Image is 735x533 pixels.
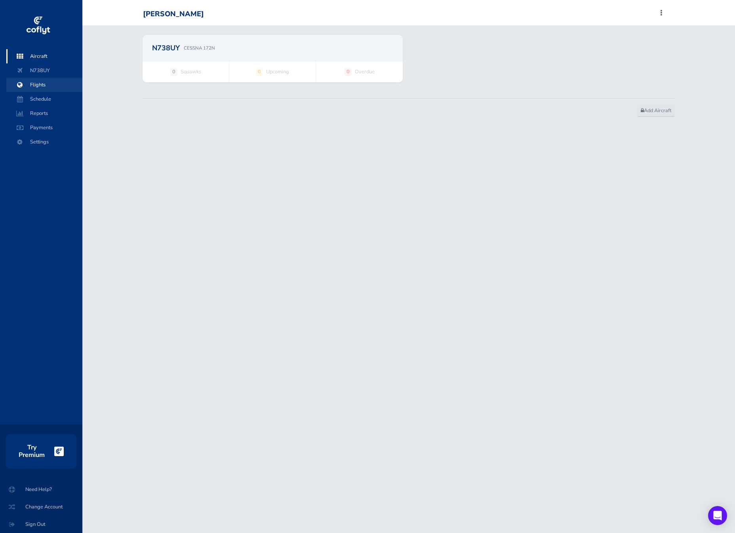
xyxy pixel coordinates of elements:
span: Change Account [10,500,73,514]
span: Settings [14,135,74,149]
strong: 0 [256,68,263,76]
span: Schedule [14,92,74,106]
div: Open Intercom Messenger [708,506,727,525]
img: coflyt logo [25,14,51,38]
a: Add Aircraft [637,105,675,117]
span: Add Aircraft [641,107,671,114]
span: N738UY [14,63,74,78]
span: Need Help? [10,482,73,497]
span: Payments [14,120,74,135]
div: [PERSON_NAME] [143,10,204,19]
span: Overdue [355,68,375,76]
span: Sign Out [10,517,73,531]
a: N738UY CESSNA 172N 0 Squawks 0 Upcoming 0 Overdue [143,35,403,82]
strong: 0 [345,68,352,76]
span: Flights [14,78,74,92]
span: Upcoming [266,68,289,76]
img: logo-cutout-36eb63279f07f6b8d7cd6768125e8e0981899f3e13feaf510bb36f52e68e4ab9.png [54,447,64,456]
span: Squawks [181,68,201,76]
p: CESSNA 172N [184,44,215,52]
h2: N738UY [152,44,180,52]
h3: Try Premium [19,444,45,459]
strong: 0 [170,68,177,76]
span: Aircraft [14,49,74,63]
span: Reports [14,106,74,120]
